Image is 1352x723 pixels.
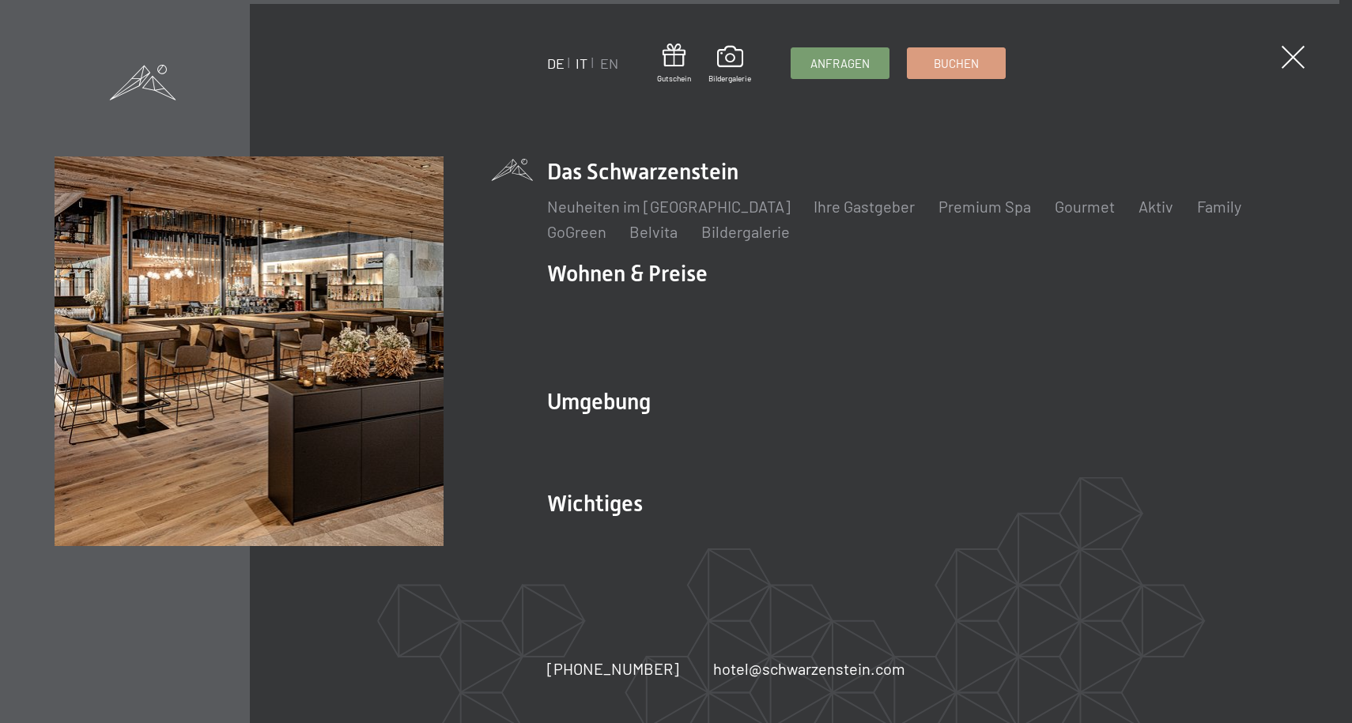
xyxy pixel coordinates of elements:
a: Bildergalerie [701,222,790,241]
a: Bildergalerie [708,46,751,84]
a: DE [546,55,564,72]
span: Gutschein [657,73,691,84]
span: [PHONE_NUMBER] [546,659,678,678]
a: [PHONE_NUMBER] [546,657,678,680]
a: Gourmet [1055,197,1115,216]
a: Neuheiten im [GEOGRAPHIC_DATA] [546,197,790,216]
span: Anfragen [810,55,870,72]
a: Aktiv [1139,197,1173,216]
span: Bildergalerie [708,73,751,84]
a: Ihre Gastgeber [814,197,915,216]
a: Premium Spa [938,197,1031,216]
a: hotel@schwarzenstein.com [713,657,905,680]
a: EN [599,55,617,72]
a: Gutschein [657,43,691,84]
a: IT [576,55,587,72]
a: Family [1197,197,1241,216]
a: Belvita [629,222,678,241]
a: Buchen [908,48,1005,78]
a: Anfragen [791,48,889,78]
span: Buchen [934,55,979,72]
a: GoGreen [546,222,606,241]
